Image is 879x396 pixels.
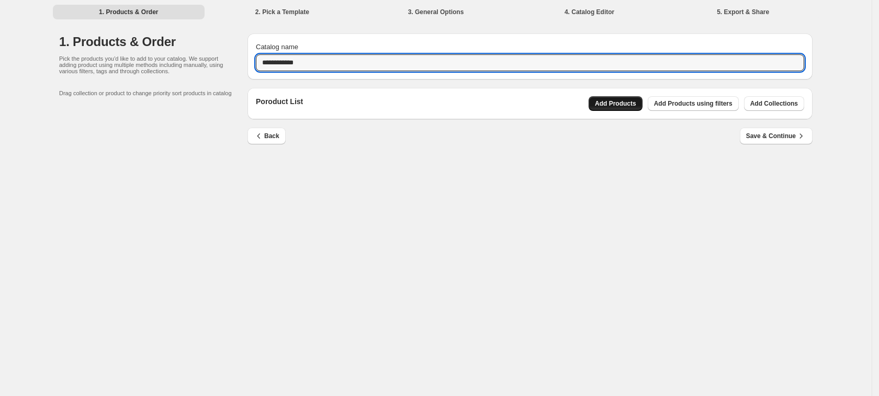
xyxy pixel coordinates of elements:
button: Add Products using filters [648,96,739,111]
button: Back [247,128,286,144]
p: Poroduct List [256,96,303,111]
h1: 1. Products & Order [59,33,247,50]
span: Back [254,131,279,141]
button: Add Products [589,96,643,111]
p: Pick the products you'd like to add to your catalog. We support adding product using multiple met... [59,55,227,74]
span: Save & Continue [746,131,806,141]
p: Drag collection or product to change priority sort products in catalog [59,90,247,96]
button: Save & Continue [740,128,813,144]
span: Add Collections [750,99,798,108]
span: Catalog name [256,43,298,51]
button: Add Collections [744,96,804,111]
span: Add Products using filters [654,99,732,108]
span: Add Products [595,99,636,108]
